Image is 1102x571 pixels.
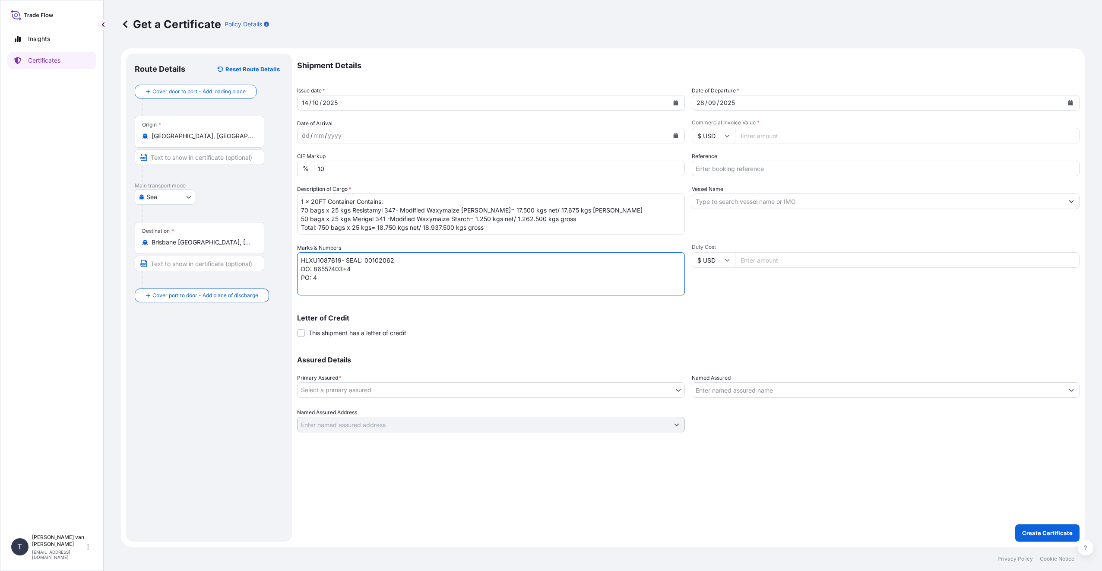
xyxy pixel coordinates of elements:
[297,374,342,382] span: Primary Assured
[322,98,339,108] div: year,
[308,329,406,337] span: This shipment has a letter of credit
[121,17,221,31] p: Get a Certificate
[28,35,50,43] p: Insights
[142,121,161,128] div: Origin
[135,149,264,165] input: Text to appear on certificate
[297,161,314,176] div: %
[297,152,326,161] label: CIF Markup
[297,54,1080,78] p: Shipment Details
[32,549,85,560] p: [EMAIL_ADDRESS][DOMAIN_NAME]
[1022,529,1073,537] p: Create Certificate
[152,291,258,300] span: Cover port to door - Add place of discharge
[135,256,264,271] input: Text to appear on certificate
[297,382,685,398] button: Select a primary assured
[692,161,1080,176] input: Enter booking reference
[1064,382,1079,398] button: Show suggestions
[225,20,262,29] p: Policy Details
[7,52,96,69] a: Certificates
[213,62,283,76] button: Reset Route Details
[301,386,371,394] span: Select a primary assured
[314,161,685,176] input: Enter percentage between 0 and 10%
[301,130,310,141] div: day,
[1064,194,1079,209] button: Show suggestions
[692,185,723,194] label: Vessel Name
[310,130,313,141] div: /
[309,98,311,108] div: /
[152,132,253,140] input: Origin
[692,86,739,95] span: Date of Departure
[135,182,283,189] p: Main transport mode
[692,374,731,382] label: Named Assured
[669,129,683,143] button: Calendar
[696,98,705,108] div: day,
[135,189,195,205] button: Select transport
[297,244,341,252] label: Marks & Numbers
[692,152,717,161] label: Reference
[735,252,1080,268] input: Enter amount
[311,98,320,108] div: month,
[669,96,683,110] button: Calendar
[28,56,60,65] p: Certificates
[325,130,327,141] div: /
[135,289,269,302] button: Cover port to door - Add place of discharge
[297,185,351,194] label: Description of Cargo
[135,85,256,98] button: Cover door to port - Add loading place
[1064,96,1077,110] button: Calendar
[146,193,157,201] span: Sea
[735,128,1080,143] input: Enter amount
[297,408,357,417] label: Named Assured Address
[7,30,96,48] a: Insights
[135,64,185,74] p: Route Details
[327,130,342,141] div: year,
[717,98,719,108] div: /
[298,417,669,432] input: Named Assured Address
[692,244,1080,251] span: Duty Cost
[32,534,85,548] p: [PERSON_NAME] van [PERSON_NAME]
[297,356,1080,363] p: Assured Details
[142,228,174,235] div: Destination
[313,130,325,141] div: month,
[152,87,246,96] span: Cover door to port - Add loading place
[707,98,717,108] div: month,
[225,65,280,73] p: Reset Route Details
[669,417,684,432] button: Show suggestions
[719,98,736,108] div: year,
[297,86,325,95] span: Issue date
[320,98,322,108] div: /
[17,542,22,551] span: T
[301,98,309,108] div: day,
[705,98,707,108] div: /
[692,382,1064,398] input: Assured Name
[692,194,1064,209] input: Type to search vessel name or IMO
[297,119,332,128] span: Date of Arrival
[1040,555,1074,562] a: Cookie Notice
[692,119,1080,126] span: Commercial Invoice Value
[1015,524,1080,542] button: Create Certificate
[152,238,253,247] input: Destination
[997,555,1033,562] a: Privacy Policy
[297,314,1080,321] p: Letter of Credit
